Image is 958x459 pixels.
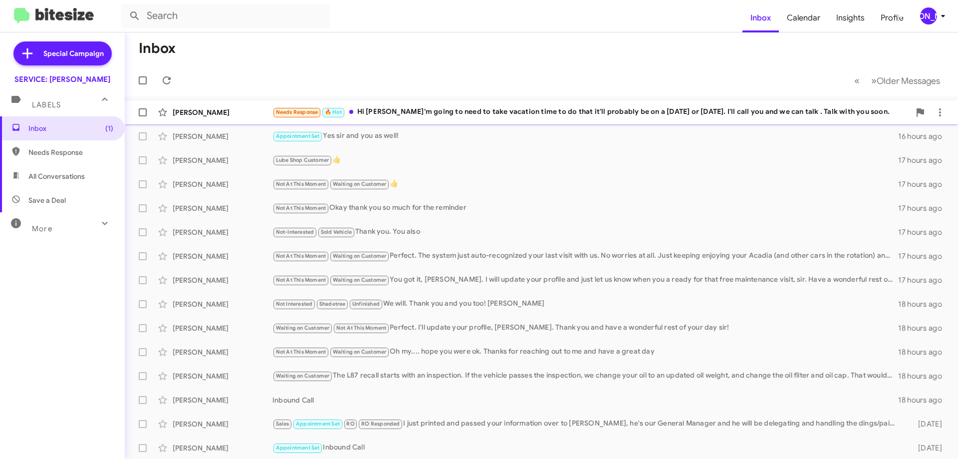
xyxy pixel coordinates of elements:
span: Not At This Moment [276,277,326,283]
div: [PERSON_NAME] [173,371,272,381]
div: Inbound Call [272,442,902,454]
span: Waiting on Customer [333,349,387,355]
div: [PERSON_NAME] [173,299,272,309]
a: Insights [828,3,873,32]
div: [PERSON_NAME] [173,131,272,141]
div: [PERSON_NAME] [173,419,272,429]
span: Not At This Moment [276,349,326,355]
a: Special Campaign [13,41,112,65]
span: Appointment Set [296,421,340,427]
nav: Page navigation example [849,70,946,91]
div: [PERSON_NAME] [173,203,272,213]
input: Search [121,4,330,28]
span: More [32,224,52,233]
button: [PERSON_NAME] [912,7,947,24]
div: Perfect. The system just auto-recognized your last visit with us. No worries at all. Just keeping... [272,250,898,262]
a: Inbox [742,3,779,32]
h1: Inbox [139,40,176,56]
div: Oh my.... hope you were ok. Thanks for reaching out to me and have a great day [272,346,898,358]
span: Unfinished [352,301,380,307]
span: » [871,74,877,87]
span: Not-Interested [276,229,314,235]
span: (1) [105,123,113,133]
span: Shadetree [319,301,346,307]
div: You got it, [PERSON_NAME]. I will update your profile and just let us know when you a ready for t... [272,274,898,286]
button: Previous [848,70,866,91]
div: 17 hours ago [898,203,950,213]
div: 16 hours ago [898,131,950,141]
div: 17 hours ago [898,227,950,237]
span: Sales [276,421,289,427]
div: Hi [PERSON_NAME]'m going to need to take vacation time to do that it'll probably be on a [DATE] o... [272,106,910,118]
span: Appointment Set [276,133,320,139]
div: SERVICE: [PERSON_NAME] [14,74,110,84]
div: 18 hours ago [898,347,950,357]
a: Calendar [779,3,828,32]
div: 17 hours ago [898,179,950,189]
div: [PERSON_NAME] [173,227,272,237]
div: [PERSON_NAME] [173,179,272,189]
span: Waiting on Customer [276,373,330,379]
span: All Conversations [28,171,85,181]
div: 👍 [272,178,898,190]
span: Inbox [28,123,113,133]
div: 18 hours ago [898,371,950,381]
span: Appointment Set [276,445,320,451]
span: RO Responded [361,421,400,427]
div: 17 hours ago [898,155,950,165]
span: Sold Vehicle [321,229,352,235]
span: Needs Response [276,109,318,115]
span: Lube Shop Customer [276,157,329,163]
span: 🔥 Hot [325,109,342,115]
div: 17 hours ago [898,275,950,285]
div: [PERSON_NAME] [173,155,272,165]
span: Save a Deal [28,195,66,205]
div: 17 hours ago [898,251,950,261]
div: Okay thank you so much for the reminder [272,202,898,214]
div: [PERSON_NAME] [173,275,272,285]
button: Next [865,70,946,91]
span: Special Campaign [43,48,104,58]
div: Perfect. I'll update your profile, [PERSON_NAME]. Thank you and have a wonderful rest of your day... [272,322,898,334]
div: 18 hours ago [898,395,950,405]
span: Waiting on Customer [333,181,387,187]
div: Inbound Call [272,395,898,405]
span: RO [346,421,354,427]
div: I just printed and passed your information over to [PERSON_NAME], he's our General Manager and he... [272,418,902,430]
span: Not At This Moment [276,253,326,259]
div: 👍 [272,154,898,166]
div: [PERSON_NAME] [173,323,272,333]
div: [PERSON_NAME] [173,347,272,357]
div: We will. Thank you and you too! [PERSON_NAME] [272,298,898,310]
span: Waiting on Customer [333,277,387,283]
span: Not At This Moment [276,205,326,211]
div: [PERSON_NAME] [920,7,937,24]
div: 18 hours ago [898,323,950,333]
span: Needs Response [28,147,113,157]
span: Waiting on Customer [276,325,330,331]
div: The L87 recall starts with an inspection. If the vehicle passes the inspection, we change your oi... [272,370,898,382]
div: [PERSON_NAME] [173,251,272,261]
span: Older Messages [877,75,940,86]
span: « [854,74,860,87]
span: Waiting on Customer [333,253,387,259]
div: Yes sir and you as well! [272,130,898,142]
span: Labels [32,100,61,109]
div: [PERSON_NAME] [173,395,272,405]
span: Not At This Moment [336,325,387,331]
span: Not At This Moment [276,181,326,187]
div: [DATE] [902,443,950,453]
div: [PERSON_NAME] [173,107,272,117]
div: Thank you. You also [272,226,898,238]
div: 18 hours ago [898,299,950,309]
div: [DATE] [902,419,950,429]
a: Profile [873,3,912,32]
div: [PERSON_NAME] [173,443,272,453]
span: Not Interested [276,301,313,307]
